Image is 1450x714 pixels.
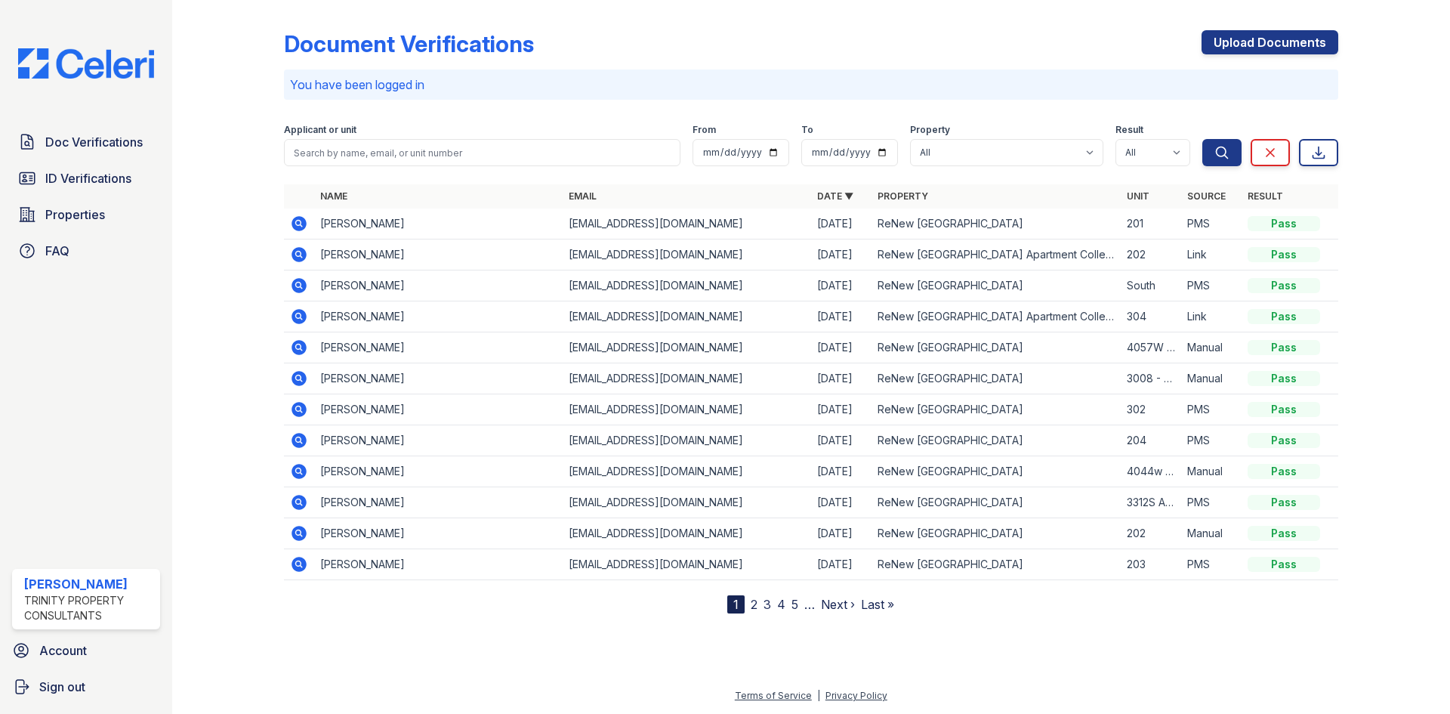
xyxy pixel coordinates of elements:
a: Name [320,190,347,202]
input: Search by name, email, or unit number [284,139,680,166]
td: Manual [1181,518,1242,549]
td: [DATE] [811,209,872,240]
div: Pass [1248,495,1320,510]
td: [EMAIL_ADDRESS][DOMAIN_NAME] [563,518,811,549]
td: ReNew [GEOGRAPHIC_DATA] [872,456,1120,487]
p: You have been logged in [290,76,1332,94]
td: [DATE] [811,240,872,270]
a: Terms of Service [735,690,812,701]
div: | [817,690,820,701]
td: [EMAIL_ADDRESS][DOMAIN_NAME] [563,425,811,456]
td: [DATE] [811,487,872,518]
td: [DATE] [811,394,872,425]
td: ReNew [GEOGRAPHIC_DATA] [872,394,1120,425]
td: ReNew [GEOGRAPHIC_DATA] [872,332,1120,363]
span: ID Verifications [45,169,131,187]
td: Link [1181,240,1242,270]
label: To [801,124,813,136]
td: Manual [1181,456,1242,487]
a: Email [569,190,597,202]
a: Next › [821,597,855,612]
td: ReNew [GEOGRAPHIC_DATA] [872,270,1120,301]
td: South [1121,270,1181,301]
a: FAQ [12,236,160,266]
td: [DATE] [811,363,872,394]
td: [PERSON_NAME] [314,363,563,394]
span: Properties [45,206,105,224]
td: [PERSON_NAME] [314,487,563,518]
td: [EMAIL_ADDRESS][DOMAIN_NAME] [563,301,811,332]
td: [DATE] [811,425,872,456]
td: [PERSON_NAME] [314,549,563,580]
div: Pass [1248,402,1320,417]
a: Property [878,190,928,202]
a: Unit [1127,190,1149,202]
span: Account [39,641,87,660]
a: Date ▼ [817,190,853,202]
td: [EMAIL_ADDRESS][DOMAIN_NAME] [563,487,811,518]
a: 4 [777,597,785,612]
td: [PERSON_NAME] [314,518,563,549]
a: Source [1187,190,1226,202]
span: … [804,595,815,614]
a: Privacy Policy [825,690,887,701]
td: [DATE] [811,456,872,487]
span: Doc Verifications [45,133,143,151]
td: [EMAIL_ADDRESS][DOMAIN_NAME] [563,456,811,487]
td: PMS [1181,209,1242,240]
td: [EMAIL_ADDRESS][DOMAIN_NAME] [563,549,811,580]
a: Doc Verifications [12,127,160,157]
a: Account [6,635,166,666]
div: Pass [1248,557,1320,572]
td: [PERSON_NAME] [314,394,563,425]
a: Last » [861,597,894,612]
td: [EMAIL_ADDRESS][DOMAIN_NAME] [563,332,811,363]
td: [PERSON_NAME] [314,456,563,487]
td: [EMAIL_ADDRESS][DOMAIN_NAME] [563,394,811,425]
a: Properties [12,199,160,230]
td: Manual [1181,363,1242,394]
td: 304 [1121,301,1181,332]
div: Pass [1248,464,1320,479]
td: [PERSON_NAME] [314,209,563,240]
a: 2 [751,597,757,612]
div: Pass [1248,216,1320,231]
a: Sign out [6,672,166,702]
td: 3008 - 103 [1121,363,1181,394]
td: [PERSON_NAME] [314,270,563,301]
td: [EMAIL_ADDRESS][DOMAIN_NAME] [563,240,811,270]
td: [DATE] [811,270,872,301]
a: ID Verifications [12,163,160,193]
div: Pass [1248,371,1320,386]
td: [DATE] [811,301,872,332]
span: FAQ [45,242,69,260]
div: Pass [1248,340,1320,355]
a: Upload Documents [1202,30,1338,54]
a: 5 [791,597,798,612]
td: ReNew [GEOGRAPHIC_DATA] Apartment Collection [872,240,1120,270]
label: Applicant or unit [284,124,356,136]
td: [PERSON_NAME] [314,240,563,270]
td: 201 [1121,209,1181,240]
td: ReNew [GEOGRAPHIC_DATA] [872,209,1120,240]
td: 202 [1121,240,1181,270]
td: PMS [1181,270,1242,301]
td: 4044w - 201 [1121,456,1181,487]
div: 1 [727,595,745,614]
td: [EMAIL_ADDRESS][DOMAIN_NAME] [563,209,811,240]
td: ReNew [GEOGRAPHIC_DATA] [872,549,1120,580]
td: [EMAIL_ADDRESS][DOMAIN_NAME] [563,363,811,394]
div: Document Verifications [284,30,534,57]
td: ReNew [GEOGRAPHIC_DATA] [872,487,1120,518]
td: ReNew [GEOGRAPHIC_DATA] [872,518,1120,549]
span: Sign out [39,678,85,696]
td: ReNew [GEOGRAPHIC_DATA] [872,363,1120,394]
img: CE_Logo_Blue-a8612792a0a2168367f1c8372b55b34899dd931a85d93a1a3d3e32e68fde9ad4.png [6,48,166,79]
td: PMS [1181,487,1242,518]
td: Manual [1181,332,1242,363]
div: Trinity Property Consultants [24,593,154,623]
td: [DATE] [811,332,872,363]
div: Pass [1248,278,1320,293]
label: From [693,124,716,136]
